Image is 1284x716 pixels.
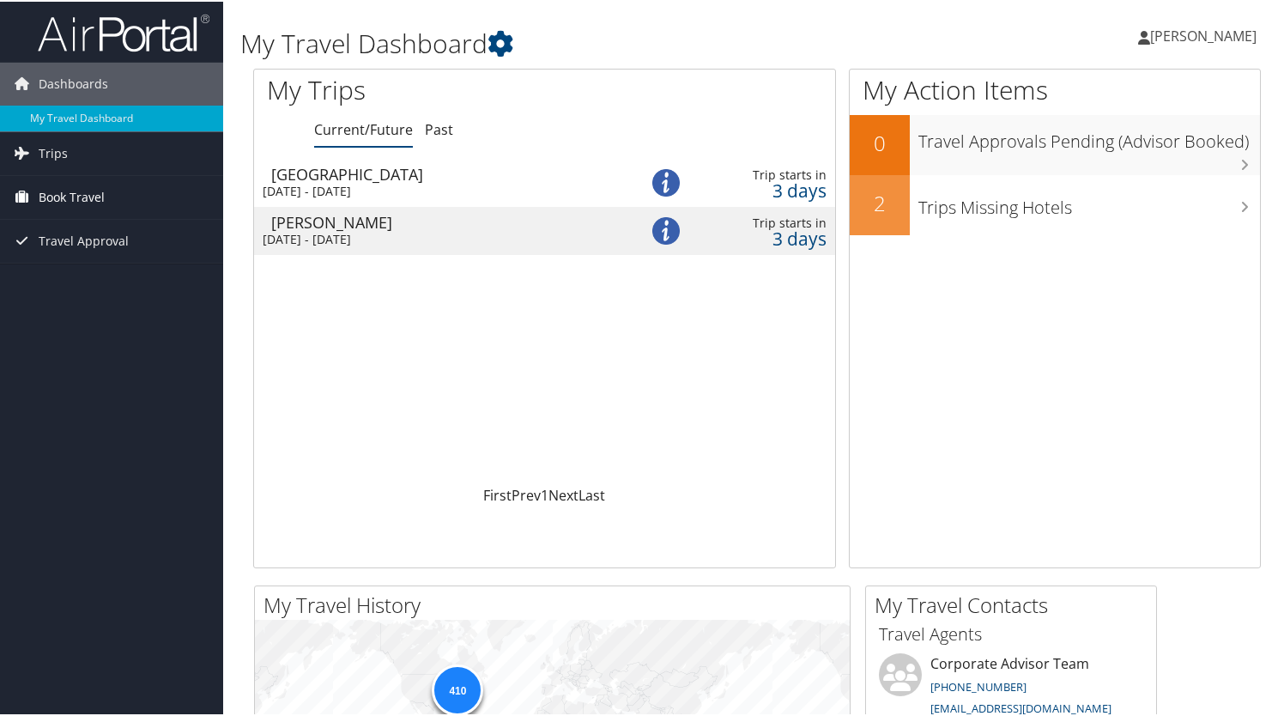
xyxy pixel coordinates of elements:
span: Book Travel [39,174,105,217]
div: [DATE] - [DATE] [263,182,611,197]
h1: My Trips [267,70,580,106]
h3: Travel Approvals Pending (Advisor Booked) [918,119,1260,152]
a: Prev [512,484,541,503]
span: Trips [39,130,68,173]
div: [PERSON_NAME] [271,213,620,228]
div: 410 [432,663,483,714]
span: Dashboards [39,61,108,104]
h3: Travel Agents [879,621,1143,645]
a: Past [425,118,453,137]
a: First [483,484,512,503]
h2: My Travel History [263,589,850,618]
a: 2Trips Missing Hotels [850,173,1260,234]
a: 0Travel Approvals Pending (Advisor Booked) [850,113,1260,173]
h2: My Travel Contacts [875,589,1156,618]
div: Trip starts in [705,166,827,181]
h1: My Action Items [850,70,1260,106]
a: Current/Future [314,118,413,137]
a: [EMAIL_ADDRESS][DOMAIN_NAME] [930,699,1111,714]
a: Next [548,484,578,503]
div: [DATE] - [DATE] [263,230,611,246]
div: Trip starts in [705,214,827,229]
img: alert-flat-solid-info.png [652,215,680,243]
div: [GEOGRAPHIC_DATA] [271,165,620,180]
h2: 0 [850,127,910,156]
div: 3 days [705,229,827,245]
span: [PERSON_NAME] [1150,25,1257,44]
img: airportal-logo.png [38,11,209,52]
a: 1 [541,484,548,503]
span: Travel Approval [39,218,129,261]
img: alert-flat-solid-info.png [652,167,680,195]
div: 3 days [705,181,827,197]
h3: Trips Missing Hotels [918,185,1260,218]
a: [PHONE_NUMBER] [930,677,1027,693]
h2: 2 [850,187,910,216]
h1: My Travel Dashboard [240,24,930,60]
a: Last [578,484,605,503]
a: [PERSON_NAME] [1138,9,1274,60]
